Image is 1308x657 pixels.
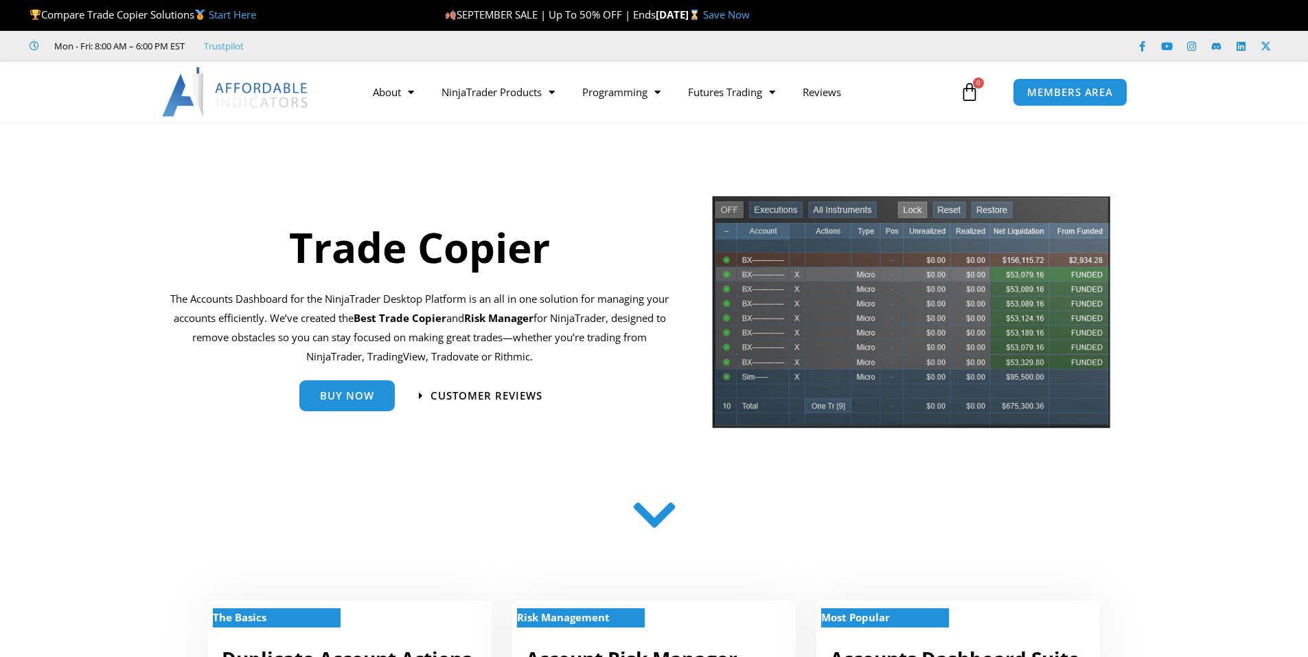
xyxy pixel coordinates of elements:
[359,76,428,108] a: About
[30,10,41,20] img: 🏆
[431,391,542,401] span: Customer Reviews
[689,10,700,20] img: ⌛
[354,311,446,325] b: Best Trade Copier
[170,290,669,366] p: The Accounts Dashboard for the NinjaTrader Desktop Platform is an all in one solution for managin...
[711,194,1112,439] img: tradecopier | Affordable Indicators – NinjaTrader
[939,72,1000,112] a: 0
[446,10,456,20] img: 🍂
[51,38,185,54] span: Mon - Fri: 8:00 AM – 6:00 PM EST
[445,8,656,21] span: SEPTEMBER SALE | Up To 50% OFF | Ends
[1013,78,1127,106] a: MEMBERS AREA
[30,8,256,21] span: Compare Trade Copier Solutions
[569,76,674,108] a: Programming
[213,610,266,624] strong: The Basics
[703,8,750,21] a: Save Now
[517,610,610,624] strong: Risk Management
[359,76,956,108] nav: Menu
[162,67,310,117] img: LogoAI | Affordable Indicators – NinjaTrader
[1027,87,1113,97] span: MEMBERS AREA
[209,8,256,21] a: Start Here
[674,76,789,108] a: Futures Trading
[195,10,205,20] img: 🥇
[464,311,533,325] strong: Risk Manager
[789,76,855,108] a: Reviews
[656,8,703,21] strong: [DATE]
[299,380,395,411] a: Buy Now
[973,78,984,89] span: 0
[419,391,542,401] a: Customer Reviews
[204,38,244,54] a: Trustpilot
[428,76,569,108] a: NinjaTrader Products
[170,218,669,276] h1: Trade Copier
[320,391,374,401] span: Buy Now
[821,610,890,624] strong: Most Popular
